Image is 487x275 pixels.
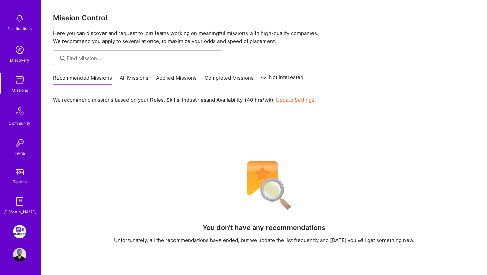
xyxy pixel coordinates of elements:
b: Industries [182,97,206,103]
a: Recommended Missions [53,74,112,85]
div: Tokens [13,178,27,185]
a: Not Interested [261,73,303,85]
img: guide book [13,195,26,208]
a: Completed Missions [205,74,254,85]
h3: Mission Control [53,14,475,22]
a: FanFest: Media Engagement Platform [11,225,28,238]
img: User Avatar [13,248,26,261]
a: All Missions [120,74,148,85]
a: User Avatar [11,248,28,261]
div: Discovery [10,57,29,64]
p: We recommend missions based on your , , and . [53,96,315,103]
p: Here you can discover and request to join teams working on meaningful missions with high-quality ... [53,29,475,45]
div: Unfortunately, all the recommendations have ended, but we update the list frequently and [DATE] y... [114,237,414,244]
h4: You don't have any recommendations [203,224,325,232]
b: Availability (40 hrs/wk) [216,97,273,103]
img: Invite [13,136,26,150]
a: Update Settings [276,97,315,103]
img: teamwork [13,73,26,87]
img: No Results [235,157,293,214]
img: FanFest: Media Engagement Platform [13,225,26,238]
img: Community [11,103,28,120]
i: icon SearchGrey [59,54,66,62]
b: Roles [150,97,164,103]
img: discovery [13,43,26,57]
div: [DOMAIN_NAME] [3,208,36,215]
img: bell [13,12,26,25]
div: Invite [15,150,25,157]
a: Applied Missions [156,74,197,85]
b: Skills [166,97,179,103]
input: Find Mission... [67,55,217,62]
div: Notifications [8,25,32,32]
div: Missions [11,87,28,94]
img: tokens [16,169,24,175]
div: Community [9,120,30,127]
